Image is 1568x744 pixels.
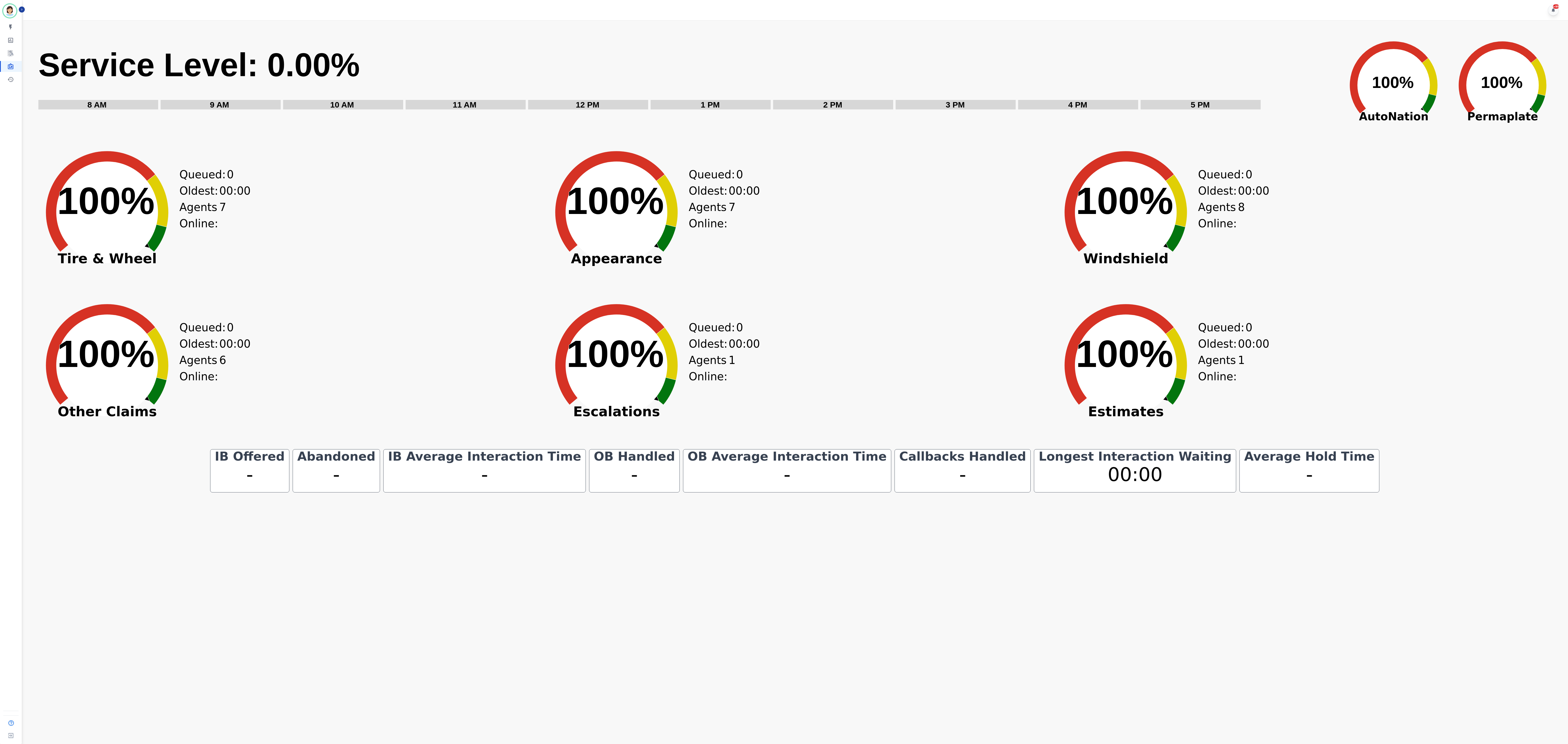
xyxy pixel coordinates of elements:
[330,100,354,109] text: 10 AM
[823,100,842,109] text: 2 PM
[593,460,676,489] div: -
[219,183,251,199] span: 00:00
[898,460,1027,489] div: -
[542,409,691,414] span: Escalations
[227,166,234,183] span: 0
[687,460,888,489] div: -
[1245,166,1252,183] span: 0
[729,183,760,199] span: 00:00
[1198,183,1239,199] div: Oldest:
[214,460,286,489] div: -
[38,47,360,83] text: Service Level: 0.00%
[179,352,226,385] div: Agents Online:
[566,332,664,375] text: 100%
[1051,409,1201,414] span: Estimates
[1076,179,1173,222] text: 100%
[179,319,220,336] div: Queued:
[1076,332,1173,375] text: 100%
[1481,73,1523,91] text: 100%
[210,100,229,109] text: 9 AM
[1198,319,1239,336] div: Queued:
[387,460,582,489] div: -
[179,336,220,352] div: Oldest:
[219,352,226,385] span: 6
[689,199,735,232] div: Agents Online:
[542,256,691,261] span: Appearance
[296,460,376,489] div: -
[1553,4,1559,9] div: +99
[689,352,735,385] div: Agents Online:
[728,352,735,385] span: 1
[32,256,182,261] span: Tire & Wheel
[1238,352,1245,385] span: 1
[87,100,107,109] text: 8 AM
[57,179,155,222] text: 100%
[1245,319,1252,336] span: 0
[689,166,730,183] div: Queued:
[219,199,226,232] span: 7
[728,199,735,232] span: 7
[1243,460,1376,489] div: -
[387,453,582,460] div: IB Average Interaction Time
[689,336,730,352] div: Oldest:
[179,183,220,199] div: Oldest:
[179,199,226,232] div: Agents Online:
[38,45,1336,117] svg: Service Level: 0%
[453,100,476,109] text: 11 AM
[687,453,888,460] div: OB Average Interaction Time
[1198,352,1244,385] div: Agents Online:
[1238,183,1269,199] span: 00:00
[1198,166,1239,183] div: Queued:
[736,166,743,183] span: 0
[1191,100,1210,109] text: 5 PM
[32,409,182,414] span: Other Claims
[57,332,155,375] text: 100%
[576,100,599,109] text: 12 PM
[1037,453,1233,460] div: Longest Interaction Waiting
[1238,199,1245,232] span: 8
[227,319,234,336] span: 0
[898,453,1027,460] div: Callbacks Handled
[566,179,664,222] text: 100%
[296,453,376,460] div: Abandoned
[1068,100,1087,109] text: 4 PM
[736,319,743,336] span: 0
[1339,108,1448,125] span: AutoNation
[1198,199,1244,232] div: Agents Online:
[219,336,251,352] span: 00:00
[946,100,965,109] text: 3 PM
[1051,256,1201,261] span: Windshield
[701,100,720,109] text: 1 PM
[1198,336,1239,352] div: Oldest:
[689,319,730,336] div: Queued:
[1243,453,1376,460] div: Average Hold Time
[1448,108,1557,125] span: Permaplate
[593,453,676,460] div: OB Handled
[214,453,286,460] div: IB Offered
[1037,460,1233,489] div: 00:00
[3,4,16,17] img: Bordered avatar
[1372,73,1414,91] text: 100%
[729,336,760,352] span: 00:00
[1238,336,1269,352] span: 00:00
[179,166,220,183] div: Queued:
[689,183,730,199] div: Oldest:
